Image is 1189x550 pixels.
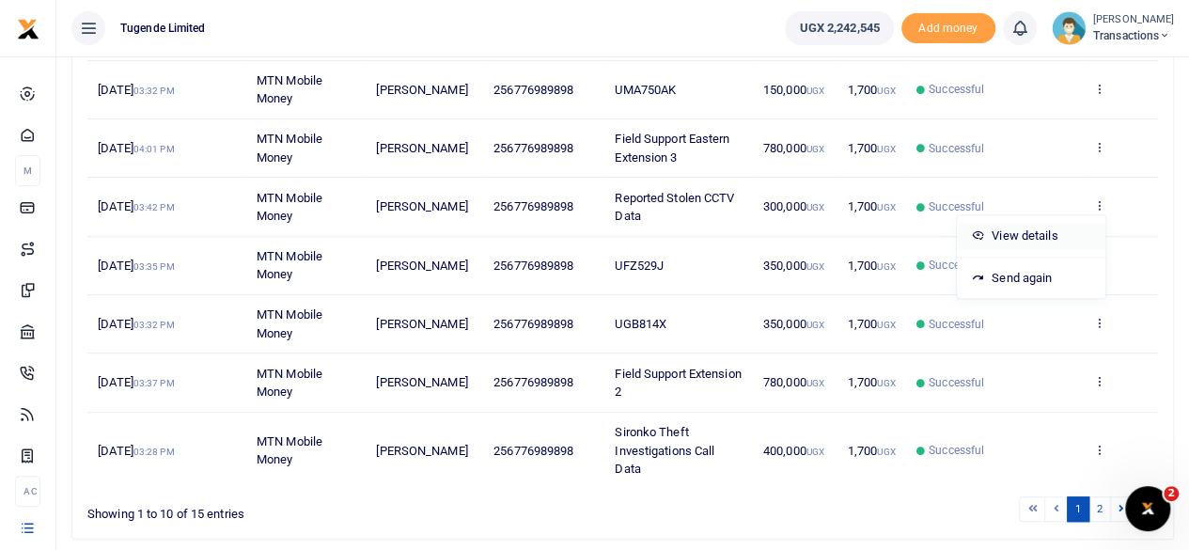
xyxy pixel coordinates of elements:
[376,83,467,97] span: [PERSON_NAME]
[799,19,879,38] span: UGX 2,242,545
[615,317,666,331] span: UGB814X
[98,259,174,273] span: [DATE]
[257,73,322,106] span: MTN Mobile Money
[785,11,893,45] a: UGX 2,242,545
[763,83,824,97] span: 150,000
[848,317,896,331] span: 1,700
[877,144,895,154] small: UGX
[98,141,174,155] span: [DATE]
[1052,11,1086,45] img: profile-user
[806,202,823,212] small: UGX
[133,320,175,330] small: 03:32 PM
[1125,486,1170,531] iframe: Intercom live chat
[133,261,175,272] small: 03:35 PM
[763,444,824,458] span: 400,000
[493,317,573,331] span: 256776989898
[257,249,322,282] span: MTN Mobile Money
[848,375,896,389] span: 1,700
[848,83,896,97] span: 1,700
[257,367,322,400] span: MTN Mobile Money
[848,141,896,155] span: 1,700
[133,144,175,154] small: 04:01 PM
[113,20,213,37] span: Tugende Limited
[877,261,895,272] small: UGX
[877,447,895,457] small: UGX
[806,144,823,154] small: UGX
[877,378,895,388] small: UGX
[877,320,895,330] small: UGX
[493,83,573,97] span: 256776989898
[1093,12,1174,28] small: [PERSON_NAME]
[376,375,467,389] span: [PERSON_NAME]
[1052,11,1174,45] a: profile-user [PERSON_NAME] Transactions
[98,317,174,331] span: [DATE]
[806,447,823,457] small: UGX
[376,141,467,155] span: [PERSON_NAME]
[133,202,175,212] small: 03:42 PM
[806,86,823,96] small: UGX
[257,434,322,467] span: MTN Mobile Money
[615,191,734,224] span: Reported Stolen CCTV Data
[929,81,984,98] span: Successful
[257,132,322,165] span: MTN Mobile Money
[615,83,676,97] span: UMA750AK
[848,444,896,458] span: 1,700
[806,261,823,272] small: UGX
[901,13,995,44] span: Add money
[98,83,174,97] span: [DATE]
[493,444,573,458] span: 256776989898
[901,20,995,34] a: Add money
[133,378,175,388] small: 03:37 PM
[615,367,741,400] span: Field Support Extension 2
[1164,486,1179,501] span: 2
[777,11,900,45] li: Wallet ballance
[1088,496,1111,522] a: 2
[17,18,39,40] img: logo-small
[1067,496,1089,522] a: 1
[17,21,39,35] a: logo-small logo-large logo-large
[929,257,984,274] span: Successful
[763,317,824,331] span: 350,000
[257,191,322,224] span: MTN Mobile Money
[763,375,824,389] span: 780,000
[848,199,896,213] span: 1,700
[87,495,526,524] div: Showing 1 to 10 of 15 entries
[929,316,984,333] span: Successful
[615,259,664,273] span: UFZ529J
[806,378,823,388] small: UGX
[98,444,174,458] span: [DATE]
[15,476,40,507] li: Ac
[98,199,174,213] span: [DATE]
[763,199,824,213] span: 300,000
[929,442,984,459] span: Successful
[877,86,895,96] small: UGX
[98,375,174,389] span: [DATE]
[493,375,573,389] span: 256776989898
[1093,27,1174,44] span: Transactions
[615,132,729,165] span: Field Support Eastern Extension 3
[493,199,573,213] span: 256776989898
[257,307,322,340] span: MTN Mobile Money
[376,444,467,458] span: [PERSON_NAME]
[806,320,823,330] small: UGX
[15,155,40,186] li: M
[901,13,995,44] li: Toup your wallet
[133,86,175,96] small: 03:32 PM
[376,317,467,331] span: [PERSON_NAME]
[848,259,896,273] span: 1,700
[929,198,984,215] span: Successful
[763,259,824,273] span: 350,000
[929,140,984,157] span: Successful
[376,259,467,273] span: [PERSON_NAME]
[493,141,573,155] span: 256776989898
[877,202,895,212] small: UGX
[493,259,573,273] span: 256776989898
[929,374,984,391] span: Successful
[957,223,1105,249] a: View details
[133,447,175,457] small: 03:28 PM
[615,425,714,476] span: Sironko Theft Investigations Call Data
[957,265,1105,291] a: Send again
[376,199,467,213] span: [PERSON_NAME]
[763,141,824,155] span: 780,000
